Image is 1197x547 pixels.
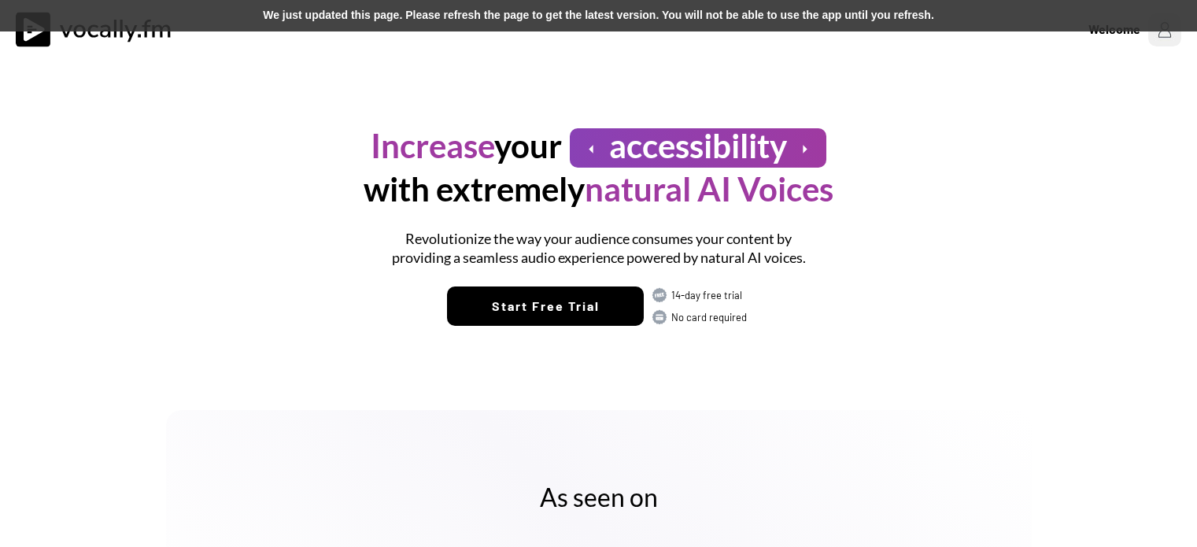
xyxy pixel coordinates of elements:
font: Increase [371,126,494,165]
h2: As seen on [217,481,981,514]
h1: Revolutionize the way your audience consumes your content by providing a seamless audio experienc... [382,230,815,267]
h1: with extremely [364,168,833,211]
h1: your [371,124,562,168]
button: arrow_left [582,139,601,159]
div: No card required [671,310,750,324]
button: arrow_right [795,139,815,159]
font: natural AI Voices [585,169,833,209]
div: 14-day free trial [671,288,750,302]
button: Start Free Trial [447,286,644,326]
img: CARD.svg [652,309,667,325]
img: FREE.svg [652,287,667,303]
h1: accessibility [609,124,787,168]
